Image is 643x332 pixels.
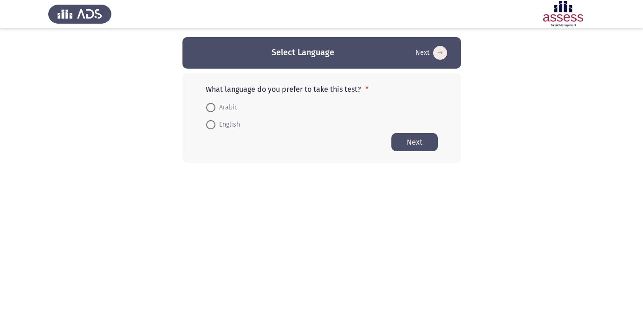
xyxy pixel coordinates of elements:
[215,119,240,130] span: English
[532,1,595,27] img: Assessment logo of ASSESS Focus Assessment (A+B) Ibn Sina
[272,47,334,58] h3: Select Language
[215,102,238,113] span: Arabic
[413,45,450,60] button: Start assessment
[391,133,438,151] button: Start assessment
[48,1,111,27] img: Assess Talent Management logo
[206,85,438,94] p: What language do you prefer to take this test?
